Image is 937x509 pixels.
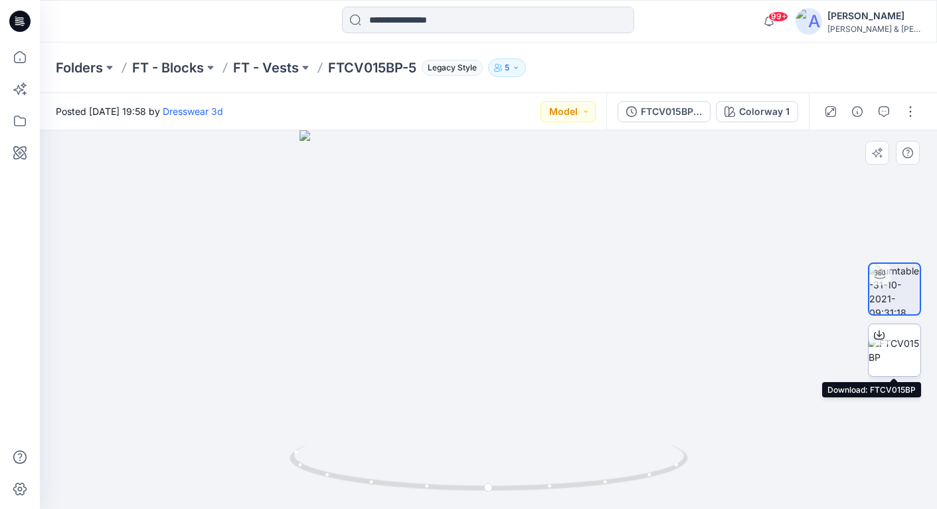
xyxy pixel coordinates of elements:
img: avatar [796,8,822,35]
div: Colorway 1 [739,104,790,119]
span: Posted [DATE] 19:58 by [56,104,223,118]
div: [PERSON_NAME] [827,8,920,24]
img: turntable-31-10-2021-09:31:18 [869,264,920,314]
p: FTCV015BP-5 [328,58,416,77]
button: Colorway 1 [716,101,798,122]
p: 5 [505,60,509,75]
button: Details [847,101,868,122]
a: FT - Vests [233,58,299,77]
button: Legacy Style [416,58,483,77]
a: FT - Blocks [132,58,204,77]
div: FTCV015BP-5 [641,104,702,119]
a: Dresswear 3d [163,106,223,117]
img: FTCV015BP [869,336,920,364]
span: 99+ [768,11,788,22]
div: [PERSON_NAME] & [PERSON_NAME] [827,24,920,34]
span: Legacy Style [422,60,483,76]
button: FTCV015BP-5 [618,101,711,122]
a: Folders [56,58,103,77]
button: 5 [488,58,526,77]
